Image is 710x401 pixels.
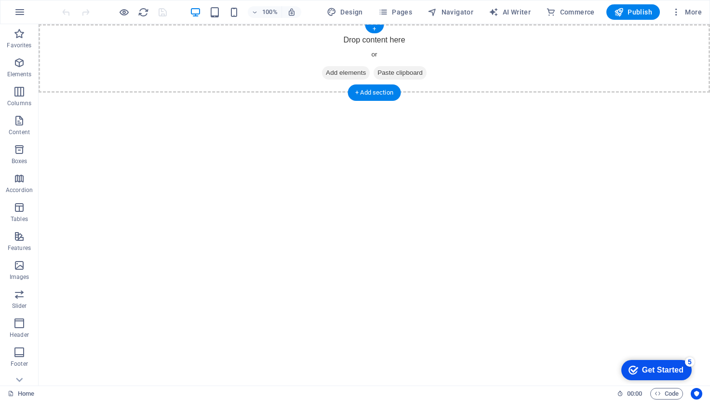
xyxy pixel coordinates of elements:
span: AI Writer [489,7,531,17]
button: More [668,4,706,20]
span: More [671,7,702,17]
button: Publish [606,4,660,20]
span: Design [327,7,363,17]
p: Tables [11,215,28,223]
button: Commerce [542,4,599,20]
p: Elements [7,70,32,78]
span: Publish [614,7,652,17]
p: Content [9,128,30,136]
button: Click here to leave preview mode and continue editing [118,6,130,18]
p: Images [10,273,29,281]
span: Code [655,388,679,400]
div: 5 [71,2,81,12]
button: Pages [375,4,416,20]
button: reload [137,6,149,18]
button: Navigator [424,4,477,20]
p: Slider [12,302,27,310]
i: On resize automatically adjust zoom level to fit chosen device. [287,8,296,16]
button: Usercentrics [691,388,702,400]
p: Columns [7,99,31,107]
i: Reload page [138,7,149,18]
span: 00 00 [627,388,642,400]
p: Header [10,331,29,339]
div: Design (Ctrl+Alt+Y) [323,4,367,20]
div: Get Started 5 items remaining, 0% complete [8,5,78,25]
p: Features [8,244,31,252]
h6: 100% [262,6,278,18]
div: + Add section [348,84,401,101]
p: Accordion [6,186,33,194]
p: Boxes [12,157,27,165]
span: Add elements [283,42,331,55]
p: Favorites [7,41,31,49]
span: Pages [378,7,412,17]
span: : [634,390,635,397]
button: Code [650,388,683,400]
span: Paste clipboard [335,42,388,55]
p: Footer [11,360,28,368]
span: Commerce [546,7,595,17]
div: + [365,25,384,33]
span: Navigator [428,7,473,17]
div: Get Started [28,11,70,19]
button: Design [323,4,367,20]
a: Click to cancel selection. Double-click to open Pages [8,388,34,400]
h6: Session time [617,388,643,400]
button: AI Writer [485,4,535,20]
button: 100% [248,6,282,18]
